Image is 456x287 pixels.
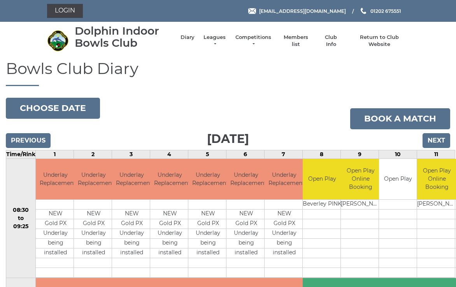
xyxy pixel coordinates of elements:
td: 8 [303,150,341,158]
td: being [226,239,266,248]
td: Open Play Online Booking [341,159,380,200]
input: Previous [6,133,51,148]
td: installed [265,248,304,258]
td: NEW [265,210,304,219]
img: Email [248,8,256,14]
td: 3 [112,150,150,158]
a: Competitions [235,34,272,48]
a: Return to Club Website [350,34,409,48]
td: Underlay [74,229,113,239]
td: 5 [188,150,226,158]
td: 1 [36,150,74,158]
a: Diary [181,34,195,41]
td: 11 [417,150,455,158]
td: Underlay Replacement [36,159,75,200]
a: Members list [279,34,312,48]
td: Underlay Replacement [188,159,228,200]
td: installed [226,248,266,258]
td: Time/Rink [6,150,36,158]
td: NEW [112,210,151,219]
span: [EMAIL_ADDRESS][DOMAIN_NAME] [259,8,346,14]
h1: Bowls Club Diary [6,60,450,86]
td: Underlay [226,229,266,239]
td: being [150,239,189,248]
td: installed [112,248,151,258]
td: NEW [188,210,228,219]
td: being [36,239,75,248]
td: installed [36,248,75,258]
td: Underlay Replacement [112,159,151,200]
td: being [74,239,113,248]
td: 10 [379,150,417,158]
a: Login [47,4,83,18]
td: 6 [226,150,265,158]
td: Underlay Replacement [226,159,266,200]
td: [PERSON_NAME] [341,200,380,210]
button: Choose date [6,98,100,119]
td: Underlay [36,229,75,239]
a: Leagues [202,34,227,48]
td: Underlay [188,229,228,239]
td: installed [74,248,113,258]
td: being [112,239,151,248]
td: Gold PX [150,219,189,229]
td: Beverley PINK [303,200,342,210]
td: 4 [150,150,188,158]
a: Book a match [350,108,450,129]
td: Gold PX [226,219,266,229]
a: Club Info [320,34,342,48]
td: being [188,239,228,248]
td: Underlay [150,229,189,239]
td: Underlay Replacement [150,159,189,200]
img: Dolphin Indoor Bowls Club [47,30,68,51]
td: installed [150,248,189,258]
td: Gold PX [188,219,228,229]
td: installed [188,248,228,258]
div: Dolphin Indoor Bowls Club [75,25,173,49]
td: Gold PX [112,219,151,229]
td: NEW [150,210,189,219]
td: being [265,239,304,248]
td: NEW [74,210,113,219]
td: Open Play [303,159,342,200]
td: Open Play [379,159,417,200]
span: 01202 675551 [370,8,401,14]
td: 9 [341,150,379,158]
td: 2 [74,150,112,158]
td: Gold PX [36,219,75,229]
td: Gold PX [74,219,113,229]
a: Email [EMAIL_ADDRESS][DOMAIN_NAME] [248,7,346,15]
td: Underlay [112,229,151,239]
td: NEW [226,210,266,219]
td: 7 [265,150,303,158]
td: Gold PX [265,219,304,229]
a: Phone us 01202 675551 [360,7,401,15]
td: 08:30 to 09:25 [6,158,36,278]
img: Phone us [361,8,366,14]
input: Next [423,133,450,148]
td: Underlay [265,229,304,239]
td: Underlay Replacement [265,159,304,200]
td: NEW [36,210,75,219]
td: Underlay Replacement [74,159,113,200]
